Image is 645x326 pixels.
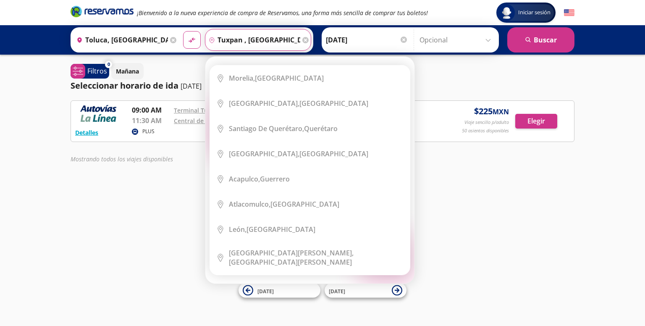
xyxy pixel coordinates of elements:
[229,174,290,184] div: Guerrero
[420,29,495,50] input: Opcional
[229,149,299,158] b: [GEOGRAPHIC_DATA],
[229,225,246,234] b: León,
[464,119,509,126] p: Viaje sencillo p/adulto
[174,106,270,114] a: Terminal Tuxpan Michoacan GHO
[107,61,110,68] span: 0
[229,174,260,184] b: Acapulco,
[142,128,155,135] p: PLUS
[111,63,144,79] button: Mañana
[507,27,574,53] button: Buscar
[239,283,320,298] button: [DATE]
[132,105,170,115] p: 09:00 AM
[229,200,339,209] div: [GEOGRAPHIC_DATA]
[174,117,236,125] a: Central de Autobuses
[71,5,134,20] a: Brand Logo
[493,107,509,116] small: MXN
[71,79,178,92] p: Seleccionar horario de ida
[515,8,554,17] span: Iniciar sesión
[229,99,368,108] div: [GEOGRAPHIC_DATA]
[205,29,300,50] input: Buscar Destino
[229,99,299,108] b: [GEOGRAPHIC_DATA],
[325,283,406,298] button: [DATE]
[181,81,202,91] p: [DATE]
[474,105,509,118] span: $ 225
[229,124,338,133] div: Querétaro
[116,67,139,76] p: Mañana
[257,287,274,294] span: [DATE]
[71,155,173,163] em: Mostrando todos los viajes disponibles
[515,114,557,129] button: Elegir
[75,128,98,137] button: Detalles
[229,74,255,83] b: Morelia,
[229,149,368,158] div: [GEOGRAPHIC_DATA]
[71,5,134,18] i: Brand Logo
[229,248,404,267] div: [GEOGRAPHIC_DATA][PERSON_NAME]
[564,8,574,18] button: English
[73,29,168,50] input: Buscar Origen
[462,127,509,134] p: 50 asientos disponibles
[229,124,304,133] b: Santiago de Querétaro,
[137,9,428,17] em: ¡Bienvenido a la nueva experiencia de compra de Reservamos, una forma más sencilla de comprar tus...
[229,200,270,209] b: Atlacomulco,
[326,29,408,50] input: Elegir Fecha
[87,66,107,76] p: Filtros
[75,105,121,122] img: RESERVAMOS
[71,64,109,79] button: 0Filtros
[329,287,345,294] span: [DATE]
[229,225,315,234] div: [GEOGRAPHIC_DATA]
[229,74,324,83] div: [GEOGRAPHIC_DATA]
[132,116,170,126] p: 11:30 AM
[229,248,354,258] b: [GEOGRAPHIC_DATA][PERSON_NAME],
